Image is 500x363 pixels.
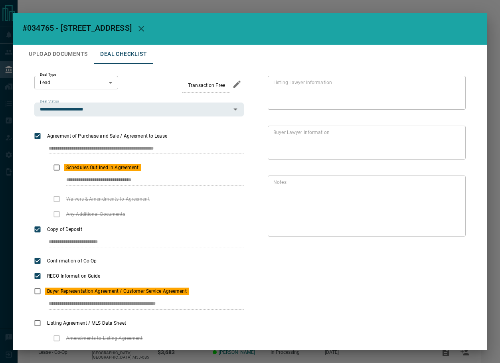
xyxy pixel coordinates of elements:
[40,72,56,77] label: Deal Type
[273,129,457,156] textarea: text field
[230,104,241,115] button: Open
[64,211,127,218] span: Any Additional Documents
[45,320,128,327] span: Listing Agreement / MLS Data Sheet
[34,76,118,89] div: Lead
[66,175,227,185] input: checklist input
[22,45,94,64] button: Upload Documents
[49,144,227,154] input: checklist input
[45,257,99,264] span: Confirmation of Co-Op
[49,237,227,247] input: checklist input
[45,272,102,280] span: RECO Information Guide
[230,77,244,91] button: edit
[45,288,189,295] span: Buyer Representation Agreement / Customer Service Agreement
[273,179,457,233] textarea: text field
[64,335,145,342] span: Amendments to Listing Agreement
[64,350,143,357] span: Any Additional Listing Documents
[64,195,152,203] span: Waivers & Amendments to Agreement
[64,164,141,171] span: Schedules Outlined in Agreement
[49,299,227,309] input: checklist input
[273,79,457,107] textarea: text field
[94,45,153,64] button: Deal Checklist
[45,132,169,140] span: Agreement of Purchase and Sale / Agreement to Lease
[45,226,84,233] span: Copy of Deposit
[40,99,59,104] label: Deal Status
[22,23,132,33] span: #034765 - [STREET_ADDRESS]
